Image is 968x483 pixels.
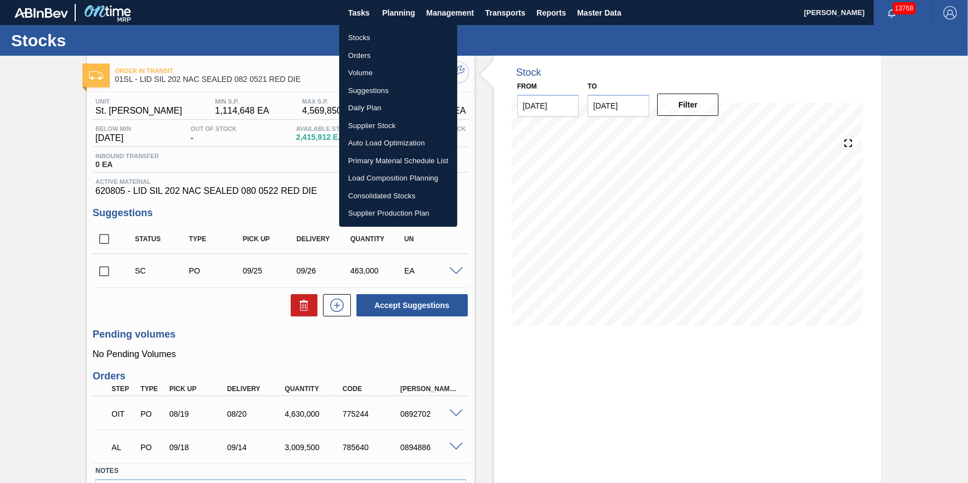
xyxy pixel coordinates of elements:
[339,169,457,187] a: Load Composition Planning
[339,152,457,170] a: Primary Material Schedule List
[339,117,457,135] a: Supplier Stock
[339,99,457,117] a: Daily Plan
[339,64,457,82] a: Volume
[339,47,457,65] a: Orders
[339,187,457,205] a: Consolidated Stocks
[339,134,457,152] a: Auto Load Optimization
[339,204,457,222] a: Supplier Production Plan
[339,29,457,47] a: Stocks
[339,82,457,100] a: Suggestions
